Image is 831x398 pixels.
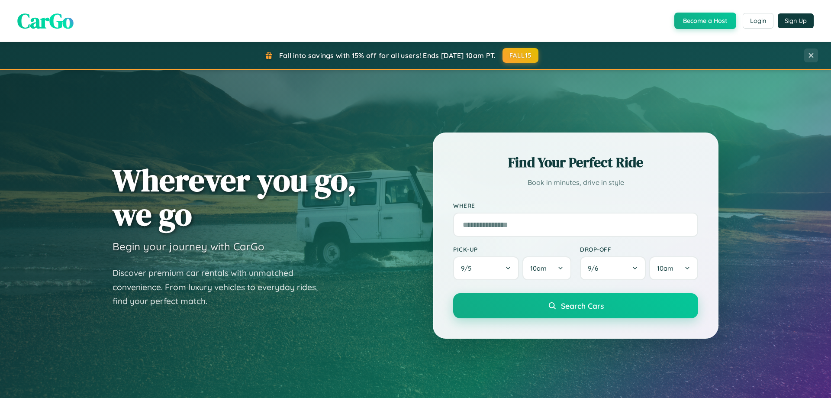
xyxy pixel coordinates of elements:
[113,240,264,253] h3: Begin your journey with CarGo
[113,163,357,231] h1: Wherever you go, we go
[453,293,698,318] button: Search Cars
[453,153,698,172] h2: Find Your Perfect Ride
[453,202,698,209] label: Where
[657,264,673,272] span: 10am
[674,13,736,29] button: Become a Host
[461,264,476,272] span: 9 / 5
[580,246,698,253] label: Drop-off
[17,6,74,35] span: CarGo
[580,256,646,280] button: 9/6
[502,48,539,63] button: FALL15
[588,264,602,272] span: 9 / 6
[561,301,604,311] span: Search Cars
[279,51,496,60] span: Fall into savings with 15% off for all users! Ends [DATE] 10am PT.
[522,256,571,280] button: 10am
[530,264,547,272] span: 10am
[743,13,773,29] button: Login
[649,256,698,280] button: 10am
[453,176,698,189] p: Book in minutes, drive in style
[453,246,571,253] label: Pick-up
[113,266,329,308] p: Discover premium car rentals with unmatched convenience. From luxury vehicles to everyday rides, ...
[453,256,519,280] button: 9/5
[778,13,814,28] button: Sign Up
